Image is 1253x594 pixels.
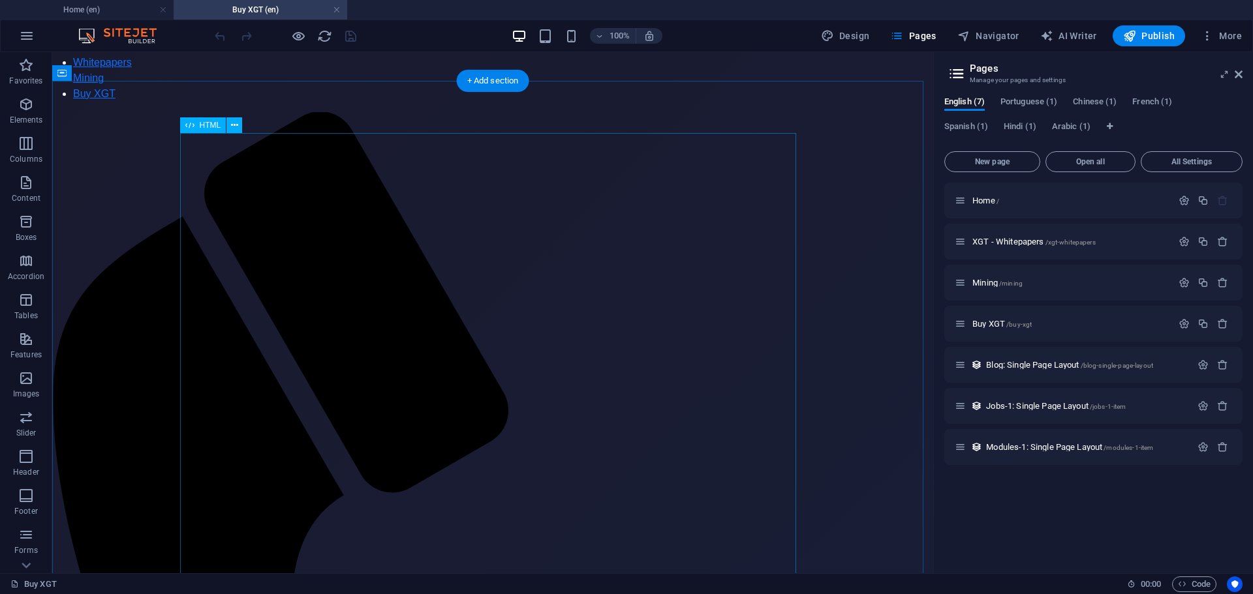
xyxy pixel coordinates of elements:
[1127,576,1162,592] h6: Session time
[14,310,38,321] p: Tables
[1179,318,1190,329] div: Settings
[12,193,40,203] p: Content
[1227,576,1243,592] button: Usercentrics
[174,3,347,17] h4: Buy XGT (en)
[1045,239,1096,246] span: /xgt-whitepapers
[1179,236,1190,247] div: Settings
[1073,94,1117,112] span: Chinese (1)
[816,25,875,46] div: Design (Ctrl+Alt+Y)
[317,29,332,44] i: Reload page
[200,121,221,129] span: HTML
[972,278,1023,288] span: Mining
[457,70,529,92] div: + Add section
[9,76,42,86] p: Favorites
[610,28,630,44] h6: 100%
[10,115,43,125] p: Elements
[816,25,875,46] button: Design
[317,28,332,44] button: reload
[1000,94,1057,112] span: Portuguese (1)
[1052,119,1091,137] span: Arabic (1)
[999,280,1023,287] span: /mining
[1178,576,1211,592] span: Code
[1217,195,1228,206] div: The startpage cannot be deleted
[885,25,941,46] button: Pages
[944,151,1040,172] button: New page
[971,441,982,453] div: This layout is used as a template for all items (e.g. a blog post) of this collection. The conten...
[1040,29,1097,42] span: AI Writer
[982,402,1191,410] div: Jobs-1: Single Page Layout/jobs-1-item
[290,28,306,44] button: Click here to leave preview mode and continue editing
[972,237,1096,246] span: XGT - Whitepapers
[1113,25,1185,46] button: Publish
[986,360,1153,370] span: Click to open page
[590,28,636,44] button: 100%
[8,271,44,282] p: Accordion
[1198,277,1209,288] div: Duplicate
[1104,444,1153,451] span: /modules-1-item
[1198,441,1209,453] div: Settings
[968,196,1172,205] div: Home/
[1196,25,1247,46] button: More
[13,467,39,477] p: Header
[16,232,37,243] p: Boxes
[1198,318,1209,329] div: Duplicate
[643,30,655,42] i: On resize automatically adjust zoom level to fit chosen device.
[10,349,42,360] p: Features
[1198,236,1209,247] div: Duplicate
[1090,403,1126,410] span: /jobs-1-item
[16,428,37,438] p: Slider
[1179,195,1190,206] div: Settings
[1004,119,1036,137] span: Hindi (1)
[986,401,1126,411] span: Click to open page
[1198,400,1209,411] div: Settings
[1217,400,1228,411] div: Remove
[1217,318,1228,329] div: Remove
[997,198,999,205] span: /
[1217,441,1228,453] div: Remove
[1150,579,1152,589] span: :
[944,97,1243,146] div: Language Tabs
[944,94,985,112] span: English (7)
[968,237,1172,246] div: XGT - Whitepapers/xgt-whitepapers
[972,196,999,205] span: Click to open page
[1172,576,1216,592] button: Code
[944,119,988,137] span: Spanish (1)
[1141,576,1161,592] span: 00 00
[971,359,982,370] div: This layout is used as a template for all items (e.g. a blog post) of this collection. The conten...
[1123,29,1175,42] span: Publish
[1035,25,1102,46] button: AI Writer
[75,28,173,44] img: Editor Logo
[1147,158,1237,166] span: All Settings
[982,443,1191,451] div: Modules-1: Single Page Layout/modules-1-item
[10,576,57,592] a: Click to cancel selection. Double-click to open Pages
[968,319,1172,328] div: Buy XGT/buy-xgt
[1141,151,1243,172] button: All Settings
[1217,236,1228,247] div: Remove
[1045,151,1136,172] button: Open all
[821,29,870,42] span: Design
[1179,277,1190,288] div: Settings
[1198,359,1209,370] div: Settings
[982,361,1191,369] div: Blog: Single Page Layout/blog-single-page-layout
[1217,277,1228,288] div: Remove
[968,278,1172,287] div: Mining/mining
[972,319,1032,329] span: Buy XGT
[13,389,40,399] p: Images
[1198,195,1209,206] div: Duplicate
[890,29,936,42] span: Pages
[1201,29,1242,42] span: More
[1217,359,1228,370] div: Remove
[971,400,982,411] div: This layout is used as a template for all items (e.g. a blog post) of this collection. The conten...
[1006,321,1032,328] span: /buy-xgt
[957,29,1019,42] span: Navigator
[950,158,1034,166] span: New page
[1132,94,1172,112] span: French (1)
[10,154,42,164] p: Columns
[952,25,1025,46] button: Navigator
[1081,362,1153,369] span: /blog-single-page-layout
[970,74,1216,86] h3: Manage your pages and settings
[1051,158,1130,166] span: Open all
[970,63,1243,74] h2: Pages
[14,506,38,516] p: Footer
[14,545,38,556] p: Forms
